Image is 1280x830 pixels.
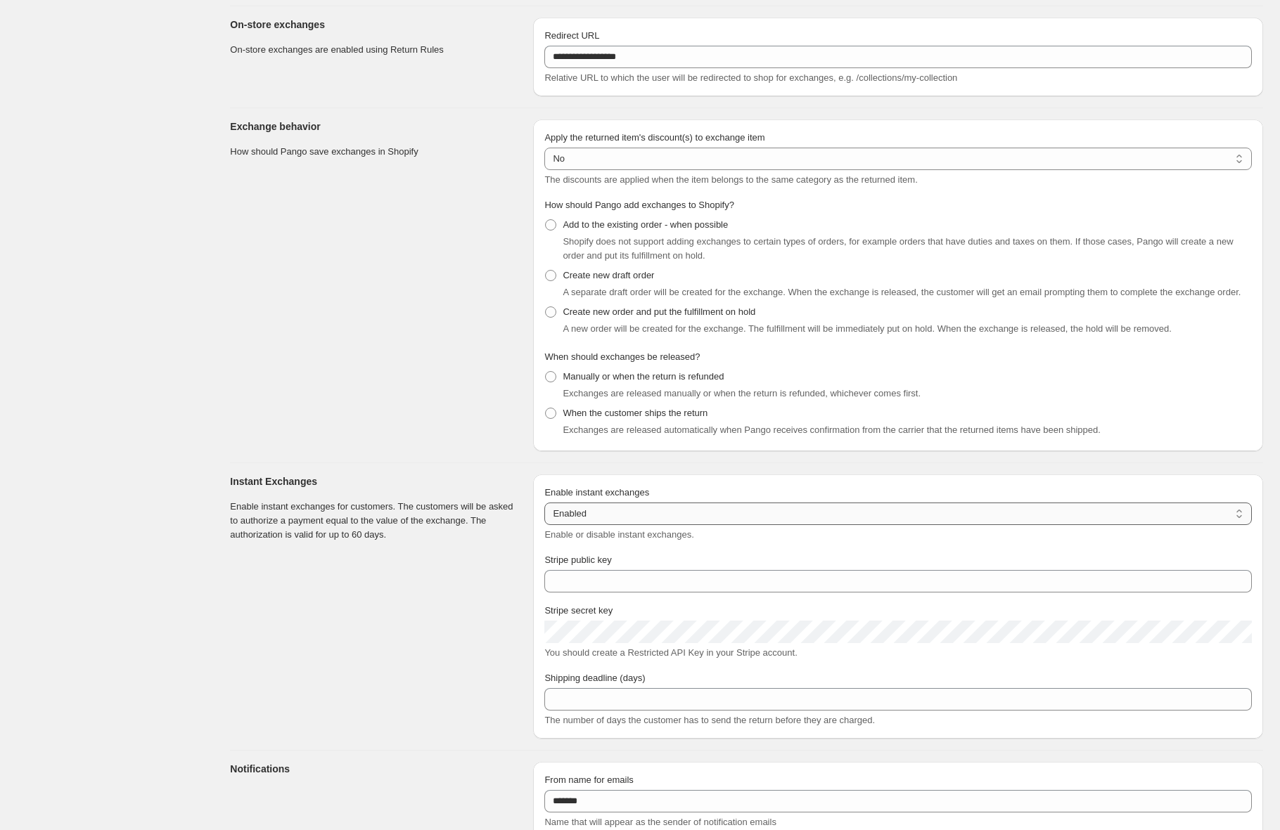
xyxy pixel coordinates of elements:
[544,817,776,827] span: Name that will appear as the sender of notification emails
[544,529,693,540] span: Enable or disable instant exchanges.
[544,30,599,41] span: Redirect URL
[563,388,921,398] span: Exchanges are released manually or when the return is refunded, whichever comes first.
[230,145,522,159] p: How should Pango save exchanges in Shopify
[544,673,645,683] span: Shipping deadline (days)
[563,408,708,418] span: When the customer ships the return
[563,424,1101,435] span: Exchanges are released automatically when Pango receives confirmation from the carrier that the r...
[544,174,917,185] span: The discounts are applied when the item belongs to the same category as the returned item.
[230,500,522,542] p: Enable instant exchanges for customers. The customers will be asked to authorize a payment equal ...
[544,72,957,83] span: Relative URL to which the user will be redirected to shop for exchanges, e.g. /collections/my-col...
[544,351,700,362] span: When should exchanges be released?
[544,605,613,616] span: Stripe secret key
[544,774,633,785] span: From name for emails
[563,371,724,382] span: Manually or when the return is refunded
[563,306,755,317] span: Create new order and put the fulfillment on hold
[230,474,522,488] h3: Instant Exchanges
[563,219,728,230] span: Add to the existing order - when possible
[230,43,522,57] p: On-store exchanges are enabled using Return Rules
[544,487,649,498] span: Enable instant exchanges
[230,762,522,776] h3: Notifications
[563,323,1171,334] span: A new order will be created for the exchange. The fulfillment will be immediately put on hold. Wh...
[544,555,611,565] span: Stripe public key
[544,647,797,658] span: You should create a Restricted API Key in your Stripe account.
[544,132,764,143] span: Apply the returned item's discount(s) to exchange item
[544,715,875,725] span: The number of days the customer has to send the return before they are charged.
[563,270,654,280] span: Create new draft order
[563,236,1233,261] span: Shopify does not support adding exchanges to certain types of orders, for example orders that hav...
[544,200,734,210] span: How should Pango add exchanges to Shopify?
[230,18,522,32] h3: On-store exchanges
[230,119,522,134] h3: Exchange behavior
[563,287,1241,297] span: A separate draft order will be created for the exchange. When the exchange is released, the custo...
